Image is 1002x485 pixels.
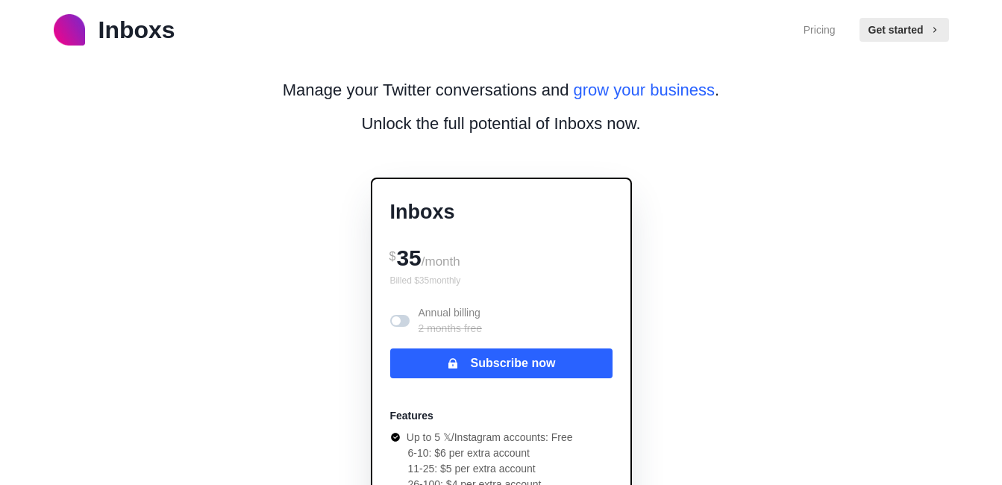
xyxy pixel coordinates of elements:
button: Subscribe now [390,348,613,378]
p: Billed $ 35 monthly [390,274,613,287]
li: 11-25: $5 per extra account [408,461,573,477]
p: Unlock the full potential of Inboxs now. [361,111,640,136]
span: /month [422,254,460,269]
a: Pricing [804,22,836,38]
span: grow your business [574,81,716,99]
div: 35 [390,240,613,274]
p: Up to 5 𝕏/Instagram accounts: Free [407,430,573,445]
p: 2 months free [419,321,483,337]
a: logoInboxs [54,12,175,48]
p: Annual billing [419,305,483,337]
button: Get started [859,18,949,42]
p: Inboxs [390,197,613,228]
p: Manage your Twitter conversations and . [283,78,719,102]
li: 6-10: $6 per extra account [408,445,573,461]
span: $ [389,250,396,263]
p: Inboxs [98,12,175,48]
p: Features [390,408,433,424]
img: logo [54,14,85,46]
